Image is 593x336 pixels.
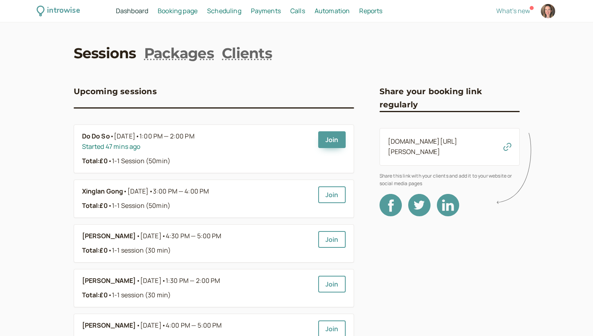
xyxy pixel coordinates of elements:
span: [DATE] [127,186,209,197]
a: Account [540,3,556,20]
span: 4:30 PM — 5:00 PM [166,231,221,240]
span: Payments [251,6,281,15]
h3: Share your booking link regularly [380,85,520,111]
b: [PERSON_NAME] [82,276,136,286]
b: [PERSON_NAME] [82,320,136,331]
a: Scheduling [207,6,241,16]
iframe: Chat Widget [553,298,593,336]
a: Booking page [158,6,198,16]
a: Do Do So•[DATE]•1:00 PM — 2:00 PMStarted 47 mins agoTotal:£0•1-1 Session (50min) [82,131,312,166]
span: 1-1 Session (50min) [108,156,170,165]
span: [DATE] [140,231,221,241]
b: Xinglan Gong [82,186,123,197]
span: 1-1 Session (50min) [108,201,170,210]
span: 3:00 PM — 4:00 PM [153,187,209,196]
span: Booking page [158,6,198,15]
span: • [136,231,140,241]
b: [PERSON_NAME] [82,231,136,241]
a: Clients [222,43,272,63]
a: Dashboard [116,6,148,16]
span: • [108,201,112,210]
button: What's new [496,7,530,14]
a: Sessions [74,43,136,63]
span: • [136,276,140,286]
span: • [162,321,166,330]
a: Packages [144,43,214,63]
span: 1:30 PM — 2:00 PM [166,276,220,285]
span: • [123,186,127,197]
span: [DATE] [140,320,222,331]
a: Join [318,276,346,293]
h3: Upcoming sessions [74,85,157,98]
b: Do Do So [82,131,110,142]
a: [PERSON_NAME]•[DATE]•1:30 PM — 2:00 PMTotal:£0•1-1 session (30 min) [82,276,312,300]
span: Calls [290,6,305,15]
div: introwise [47,5,80,17]
div: Started 47 mins ago [82,142,312,152]
span: 1:00 PM — 2:00 PM [139,132,194,140]
span: 4:00 PM — 5:00 PM [166,321,222,330]
span: • [135,132,139,140]
strong: Total: £0 [82,201,108,210]
span: • [108,291,112,299]
a: Join [318,131,346,148]
span: [DATE] [114,131,194,142]
strong: Total: £0 [82,246,108,255]
a: Join [318,186,346,203]
span: • [110,131,114,142]
span: [DATE] [140,276,220,286]
a: Reports [359,6,382,16]
span: Dashboard [116,6,148,15]
span: 1-1 session (30 min) [108,291,171,299]
span: 1-1 session (30 min) [108,246,171,255]
span: Scheduling [207,6,241,15]
a: Xinglan Gong•[DATE]•3:00 PM — 4:00 PMTotal:£0•1-1 Session (50min) [82,186,312,211]
a: Payments [251,6,281,16]
span: • [162,231,166,240]
span: What's new [496,6,530,15]
a: Join [318,231,346,248]
span: Reports [359,6,382,15]
span: Share this link with your clients and add it to your website or social media pages [380,172,520,188]
span: • [162,276,166,285]
span: • [108,156,112,165]
a: Calls [290,6,305,16]
span: Automation [315,6,350,15]
span: • [149,187,153,196]
span: • [136,320,140,331]
strong: Total: £0 [82,156,108,165]
a: Automation [315,6,350,16]
a: introwise [37,5,80,17]
a: [PERSON_NAME]•[DATE]•4:30 PM — 5:00 PMTotal:£0•1-1 session (30 min) [82,231,312,256]
span: • [108,246,112,255]
a: [DOMAIN_NAME][URL][PERSON_NAME] [388,137,458,156]
strong: Total: £0 [82,291,108,299]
